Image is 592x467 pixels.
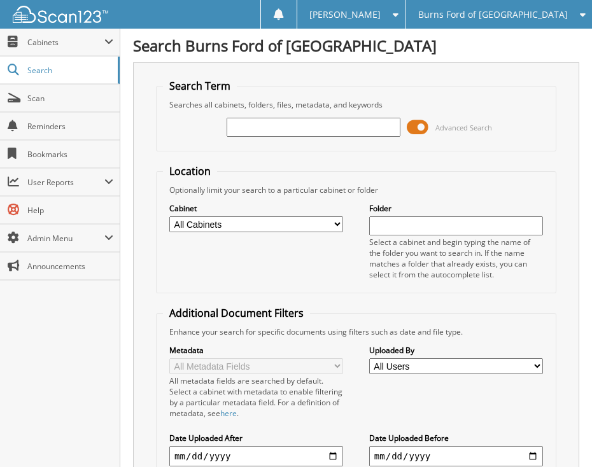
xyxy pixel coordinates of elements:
[369,237,543,280] div: Select a cabinet and begin typing the name of the folder you want to search in. If the name match...
[27,37,104,48] span: Cabinets
[435,123,492,132] span: Advanced Search
[27,65,111,76] span: Search
[169,203,343,214] label: Cabinet
[220,408,237,419] a: here
[418,11,568,18] span: Burns Ford of [GEOGRAPHIC_DATA]
[163,164,217,178] legend: Location
[163,99,549,110] div: Searches all cabinets, folders, files, metadata, and keywords
[13,6,108,23] img: scan123-logo-white.svg
[27,121,113,132] span: Reminders
[369,345,543,356] label: Uploaded By
[369,203,543,214] label: Folder
[369,433,543,443] label: Date Uploaded Before
[528,406,592,467] iframe: Chat Widget
[27,205,113,216] span: Help
[163,326,549,337] div: Enhance your search for specific documents using filters such as date and file type.
[163,185,549,195] div: Optionally limit your search to a particular cabinet or folder
[169,446,343,466] input: start
[27,149,113,160] span: Bookmarks
[369,446,543,466] input: end
[27,177,104,188] span: User Reports
[163,79,237,93] legend: Search Term
[309,11,381,18] span: [PERSON_NAME]
[163,306,310,320] legend: Additional Document Filters
[169,433,343,443] label: Date Uploaded After
[169,345,343,356] label: Metadata
[133,35,579,56] h1: Search Burns Ford of [GEOGRAPHIC_DATA]
[27,261,113,272] span: Announcements
[27,233,104,244] span: Admin Menu
[169,375,343,419] div: All metadata fields are searched by default. Select a cabinet with metadata to enable filtering b...
[27,93,113,104] span: Scan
